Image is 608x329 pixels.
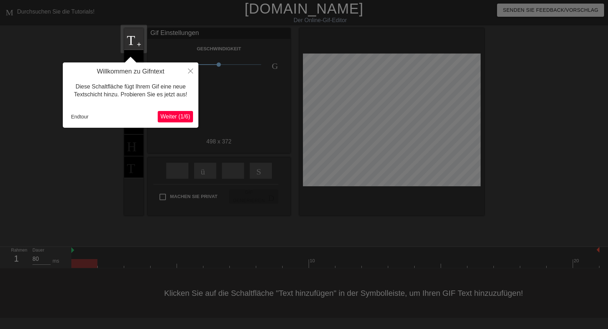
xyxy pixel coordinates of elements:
[158,111,193,122] button: Weiter
[68,76,193,106] div: Diese Schaltfläche fügt Ihrem Gif eine neue Textschicht hinzu. Probieren Sie es jetzt aus!
[68,111,91,122] button: Endtour
[183,62,198,79] button: Schließen
[161,113,190,120] span: Weiter (1/6)
[68,68,193,76] h4: Willkommen zu Gifntext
